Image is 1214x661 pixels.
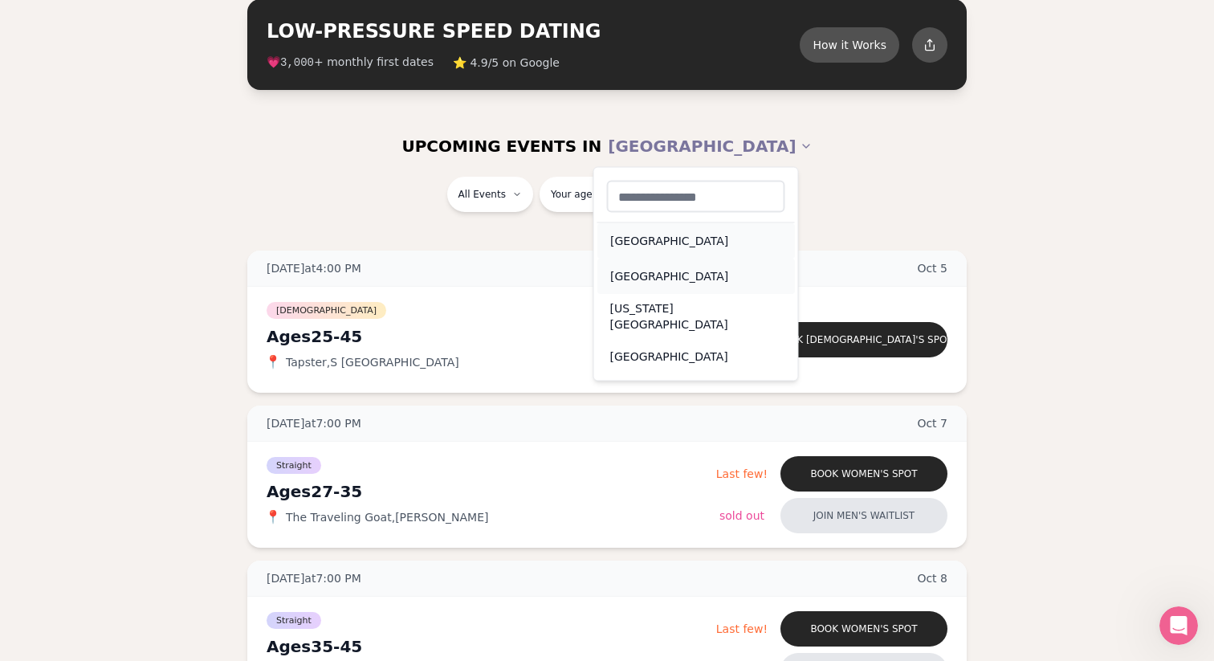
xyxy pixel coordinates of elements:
div: [GEOGRAPHIC_DATA] [597,223,795,259]
div: [GEOGRAPHIC_DATA] [593,167,799,382]
div: [US_STATE][GEOGRAPHIC_DATA] [597,294,795,339]
iframe: Intercom live chat [1159,606,1198,645]
div: [GEOGRAPHIC_DATA] [597,259,795,294]
div: [GEOGRAPHIC_DATA] [597,339,795,374]
div: [US_STATE], D.C. [597,374,795,410]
